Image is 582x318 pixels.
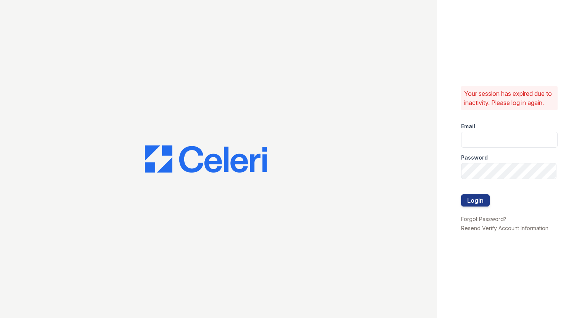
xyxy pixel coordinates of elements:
label: Password [461,154,488,161]
label: Email [461,123,475,130]
a: Resend Verify Account Information [461,225,548,231]
a: Forgot Password? [461,216,506,222]
p: Your session has expired due to inactivity. Please log in again. [464,89,555,107]
button: Login [461,194,490,207]
img: CE_Logo_Blue-a8612792a0a2168367f1c8372b55b34899dd931a85d93a1a3d3e32e68fde9ad4.png [145,145,267,173]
